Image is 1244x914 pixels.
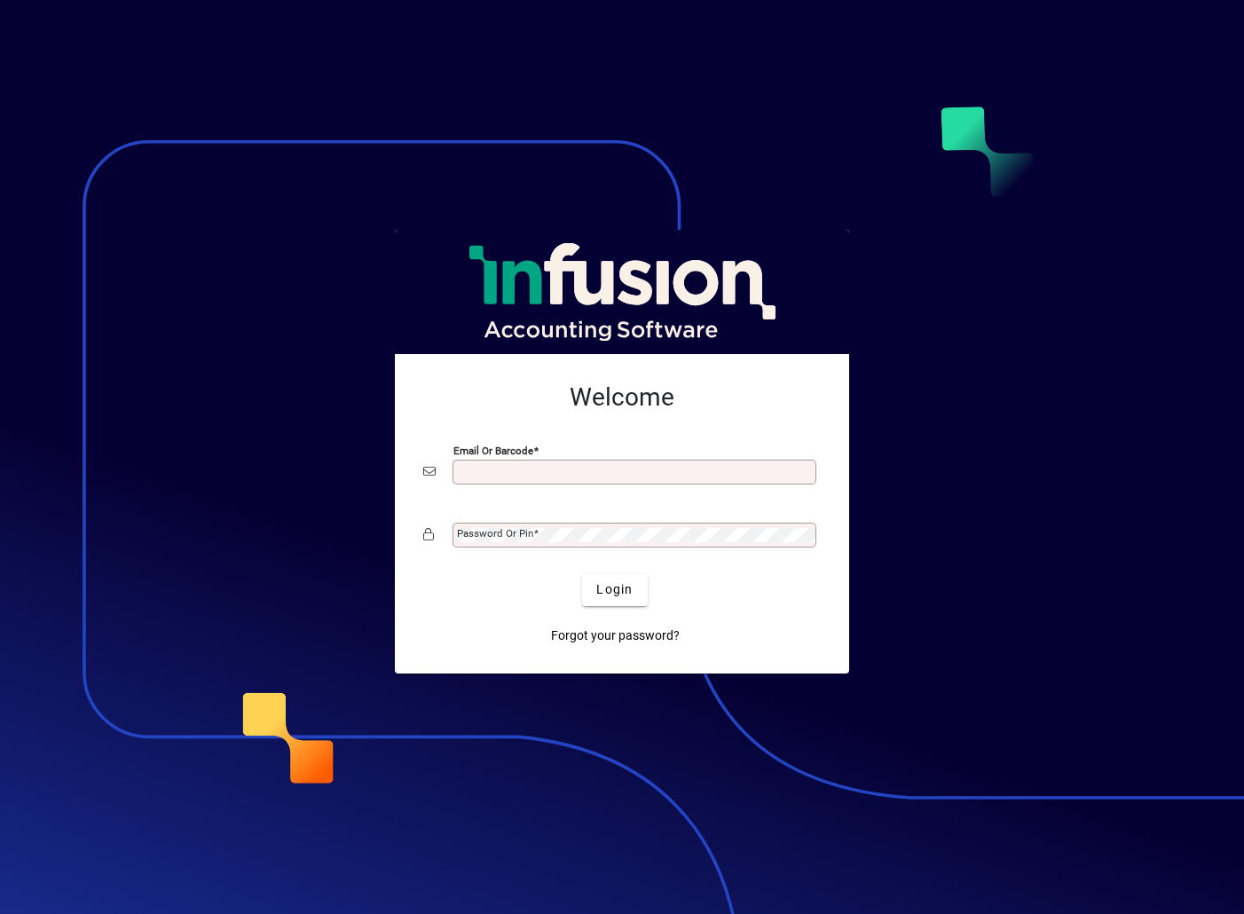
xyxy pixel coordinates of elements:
[551,626,680,645] span: Forgot your password?
[544,620,687,652] a: Forgot your password?
[453,444,533,456] mat-label: Email or Barcode
[596,580,633,599] span: Login
[457,527,533,540] mat-label: Password or Pin
[582,574,647,606] button: Login
[423,382,821,413] h2: Welcome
